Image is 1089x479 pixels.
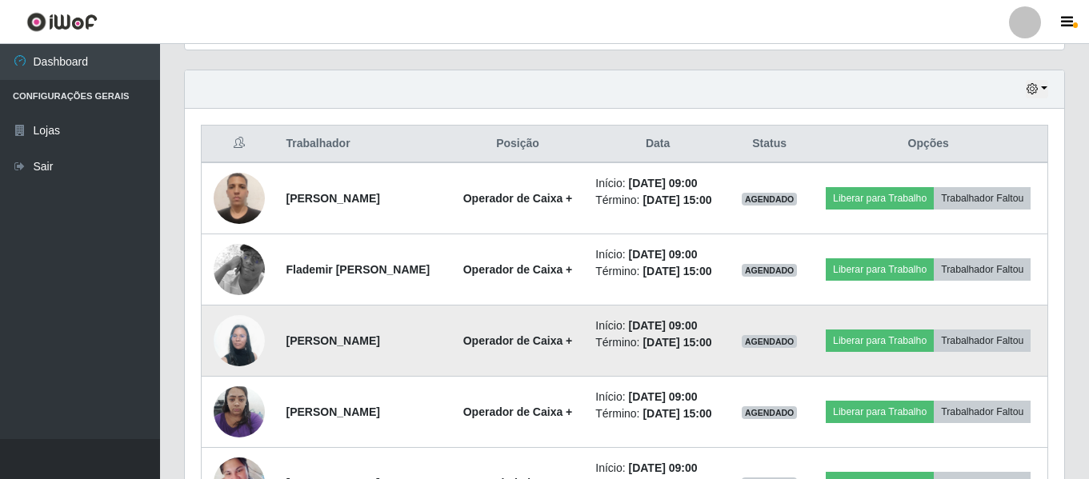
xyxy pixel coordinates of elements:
[595,405,720,422] li: Término:
[826,187,934,210] button: Liberar para Trabalho
[286,334,379,347] strong: [PERSON_NAME]
[643,407,711,420] time: [DATE] 15:00
[629,177,698,190] time: [DATE] 09:00
[214,377,265,445] img: 1735958681545.jpeg
[214,224,265,315] img: 1677862473540.jpeg
[629,248,698,261] time: [DATE] 09:00
[742,193,798,206] span: AGENDADO
[934,258,1031,281] button: Trabalhador Faltou
[826,401,934,423] button: Liberar para Trabalho
[595,263,720,280] li: Término:
[826,258,934,281] button: Liberar para Trabalho
[214,164,265,232] img: 1745348003536.jpeg
[286,263,430,276] strong: Flademir [PERSON_NAME]
[643,265,711,277] time: [DATE] 15:00
[463,405,573,418] strong: Operador de Caixa +
[629,390,698,403] time: [DATE] 09:00
[450,126,587,163] th: Posição
[595,246,720,263] li: Início:
[742,406,798,419] span: AGENDADO
[643,194,711,206] time: [DATE] 15:00
[934,187,1031,210] button: Trabalhador Faltou
[595,192,720,209] li: Término:
[826,329,934,352] button: Liberar para Trabalho
[595,175,720,192] li: Início:
[934,401,1031,423] button: Trabalhador Faltou
[595,389,720,405] li: Início:
[643,336,711,349] time: [DATE] 15:00
[276,126,449,163] th: Trabalhador
[214,306,265,374] img: 1712327669024.jpeg
[629,461,698,474] time: [DATE] 09:00
[742,264,798,277] span: AGENDADO
[730,126,809,163] th: Status
[463,334,573,347] strong: Operador de Caixa +
[595,460,720,477] li: Início:
[595,317,720,334] li: Início:
[586,126,730,163] th: Data
[286,405,379,418] strong: [PERSON_NAME]
[463,192,573,205] strong: Operador de Caixa +
[463,263,573,276] strong: Operador de Caixa +
[742,335,798,348] span: AGENDADO
[595,334,720,351] li: Término:
[286,192,379,205] strong: [PERSON_NAME]
[26,12,98,32] img: CoreUI Logo
[629,319,698,332] time: [DATE] 09:00
[934,329,1031,352] button: Trabalhador Faltou
[809,126,1047,163] th: Opções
